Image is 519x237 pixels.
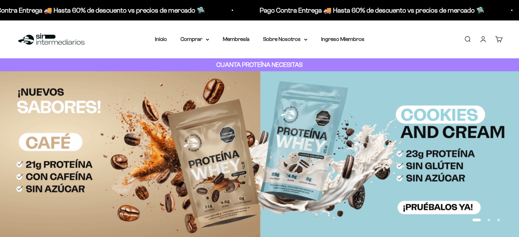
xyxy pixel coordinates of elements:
a: Inicio [155,36,167,42]
strong: CUANTA PROTEÍNA NECESITAS [216,61,303,68]
p: Pago Contra Entrega 🚚 Hasta 60% de descuento vs precios de mercado 🛸 [256,5,481,16]
a: Membresía [223,36,249,42]
summary: Sobre Nosotros [263,35,307,44]
summary: Comprar [181,35,209,44]
a: Ingreso Miembros [321,36,364,42]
